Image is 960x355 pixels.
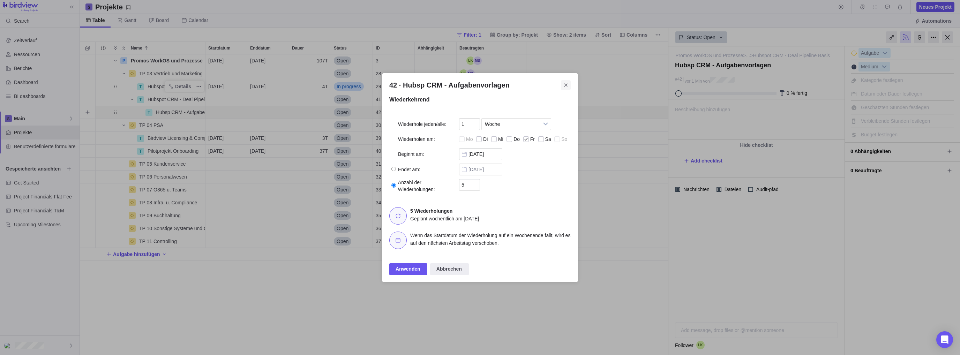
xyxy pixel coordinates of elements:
input: dd.mm.yyyy [459,148,502,160]
span: Sa [545,136,551,142]
div: Open Intercom Messenger [936,331,953,348]
div: 42 · Hubsp CRM - Aufgabenvorlagen [382,73,578,282]
input: Geben Sie die Anzahl der Wiederholungen (zwischen 1 und 99) der wiederkehrenden Aktivität ein [459,179,480,191]
h2: 42 · Hubsp CRM - Aufgabenvorlagen [389,80,571,90]
span: Geplant wöchentlich am [DATE] [410,216,479,221]
span: Anzahl der Wiederholungen: [398,179,459,193]
span: Woche [485,119,539,130]
h4: Wiederkehrend [389,96,571,104]
span: Fr [530,136,535,142]
div: Anwenden [389,263,427,275]
span: So [561,136,567,142]
span: 5 Wiederholungen [410,208,452,214]
div: Wiederholen am: [389,134,459,145]
div: Abbrechen [430,263,469,275]
span: Mo [466,136,473,142]
span: Schließen [561,80,571,90]
span: Endet am: [398,166,420,173]
input: Eine Zahl zwischen 1 und 99 [459,118,480,130]
span: Mi [498,136,503,142]
input: Anzahl der Wiederholungen: [391,183,396,188]
p: Wenn das Startdatum der Wiederholung auf ein Wochenende fällt, wird es auf den nächsten Arbeitsta... [410,232,571,247]
div: Wiederhole jeden/alle: [389,118,459,130]
div: Beginnt am: [389,148,459,160]
span: Do [513,136,520,142]
input: Endet am: [391,167,396,171]
input: Datum, bis zu welchem Wiederholungen der Aktivität erstellt werden sollen. Der Zeitraum zwischen ... [459,164,502,175]
span: Di [483,136,488,142]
